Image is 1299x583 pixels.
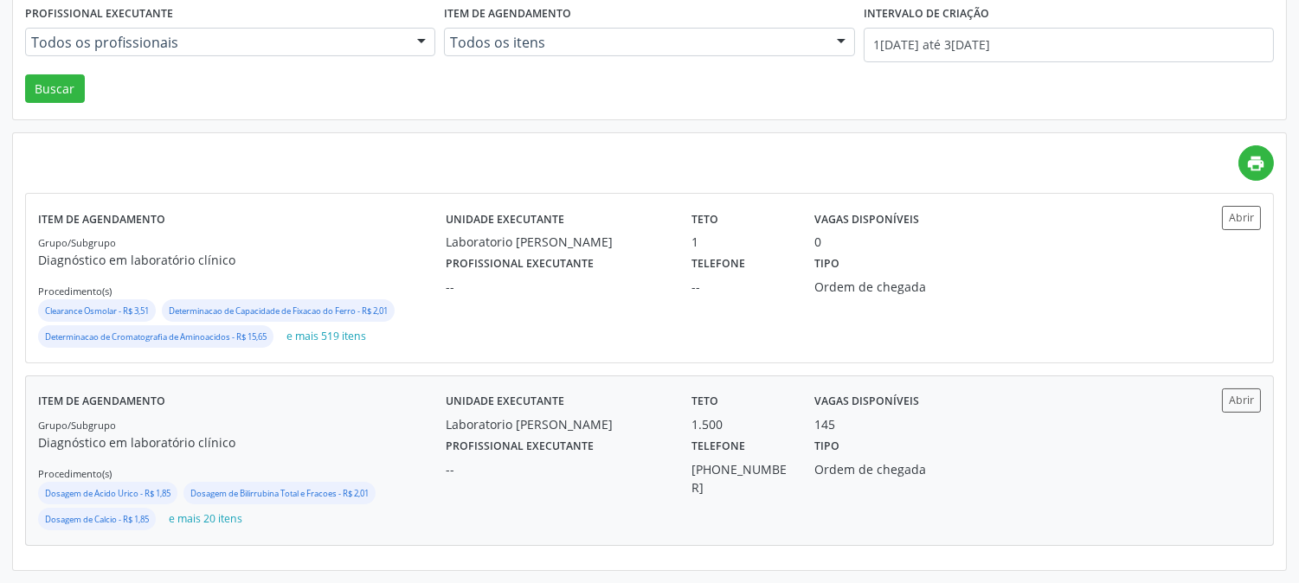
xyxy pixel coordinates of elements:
[446,433,594,460] label: Profissional executante
[38,236,116,249] small: Grupo/Subgrupo
[691,233,790,251] div: 1
[814,388,919,415] label: Vagas disponíveis
[450,34,819,51] span: Todos os itens
[1247,154,1266,173] i: print
[1238,145,1274,181] a: print
[691,460,790,497] div: [PHONE_NUMBER]
[45,488,170,499] small: Dosagem de Acido Urico - R$ 1,85
[446,415,667,433] div: Laboratorio [PERSON_NAME]
[45,331,267,343] small: Determinacao de Cromatografia de Aminoacidos - R$ 15,65
[38,251,446,269] p: Diagnóstico em laboratório clínico
[38,419,116,432] small: Grupo/Subgrupo
[864,1,989,28] label: Intervalo de criação
[45,305,149,317] small: Clearance Osmolar - R$ 3,51
[38,206,165,233] label: Item de agendamento
[1222,388,1261,412] button: Abrir
[38,285,112,298] small: Procedimento(s)
[444,1,571,28] label: Item de agendamento
[814,460,974,478] div: Ordem de chegada
[38,467,112,480] small: Procedimento(s)
[162,508,249,531] button: e mais 20 itens
[25,1,173,28] label: Profissional executante
[45,514,149,525] small: Dosagem de Calcio - R$ 1,85
[169,305,388,317] small: Determinacao de Capacidade de Fixacao do Ferro - R$ 2,01
[446,388,564,415] label: Unidade executante
[38,388,165,415] label: Item de agendamento
[691,251,745,278] label: Telefone
[814,415,835,433] div: 145
[446,251,594,278] label: Profissional executante
[280,325,373,349] button: e mais 519 itens
[446,460,667,478] div: --
[31,34,400,51] span: Todos os profissionais
[691,206,718,233] label: Teto
[691,433,745,460] label: Telefone
[814,433,839,460] label: Tipo
[190,488,369,499] small: Dosagem de Bilirrubina Total e Fracoes - R$ 2,01
[814,206,919,233] label: Vagas disponíveis
[25,74,85,104] button: Buscar
[814,278,974,296] div: Ordem de chegada
[864,28,1274,62] input: Selecione um intervalo
[446,233,667,251] div: Laboratorio [PERSON_NAME]
[446,206,564,233] label: Unidade executante
[1222,206,1261,229] button: Abrir
[446,278,667,296] div: --
[38,433,446,452] p: Diagnóstico em laboratório clínico
[814,251,839,278] label: Tipo
[691,415,790,433] div: 1.500
[691,388,718,415] label: Teto
[814,233,821,251] div: 0
[691,278,790,296] div: --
